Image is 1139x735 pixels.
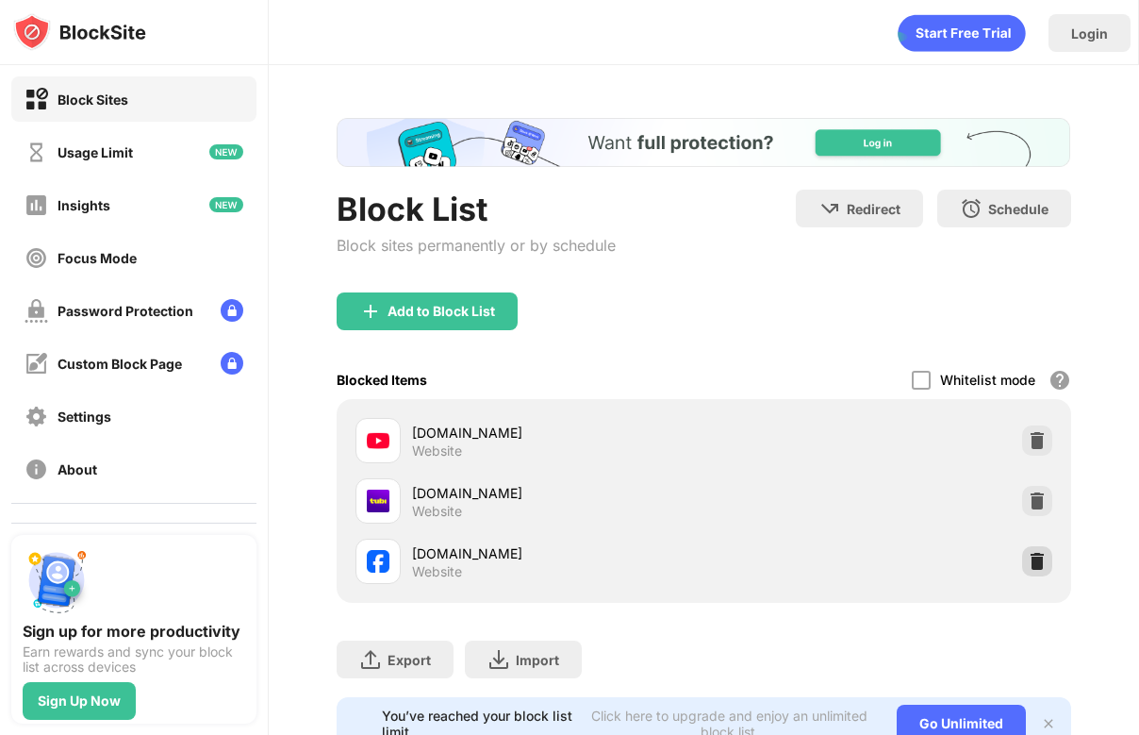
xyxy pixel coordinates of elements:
[367,429,389,452] img: favicons
[58,303,193,319] div: Password Protection
[412,563,462,580] div: Website
[58,250,137,266] div: Focus Mode
[1041,716,1056,731] img: x-button.svg
[337,190,616,228] div: Block List
[988,201,1048,217] div: Schedule
[23,622,245,641] div: Sign up for more productivity
[209,197,243,212] img: new-icon.svg
[388,304,495,319] div: Add to Block List
[1071,25,1108,42] div: Login
[58,461,97,477] div: About
[412,423,703,443] div: [DOMAIN_NAME]
[25,88,48,111] img: block-on.svg
[367,550,389,573] img: favicons
[388,652,431,668] div: Export
[412,443,462,459] div: Website
[38,693,121,709] div: Sign Up Now
[25,458,48,481] img: about-off.svg
[13,13,146,51] img: logo-blocksite.svg
[25,405,48,428] img: settings-off.svg
[23,546,91,614] img: push-signup.svg
[58,409,111,425] div: Settings
[940,372,1035,388] div: Whitelist mode
[412,503,462,520] div: Website
[25,352,48,376] img: customize-block-page-off.svg
[58,144,133,160] div: Usage Limit
[367,490,389,512] img: favicons
[221,352,243,375] img: lock-menu.svg
[337,118,1070,167] iframe: Banner
[23,644,245,675] div: Earn rewards and sync your block list across devices
[221,299,243,322] img: lock-menu.svg
[516,652,559,668] div: Import
[412,483,703,503] div: [DOMAIN_NAME]
[25,141,48,164] img: time-usage-off.svg
[898,14,1026,52] div: animation
[209,144,243,159] img: new-icon.svg
[25,299,48,323] img: password-protection-off.svg
[58,356,182,372] div: Custom Block Page
[58,197,110,213] div: Insights
[337,372,427,388] div: Blocked Items
[847,201,900,217] div: Redirect
[337,236,616,255] div: Block sites permanently or by schedule
[58,92,128,108] div: Block Sites
[412,543,703,563] div: [DOMAIN_NAME]
[25,246,48,270] img: focus-off.svg
[25,193,48,217] img: insights-off.svg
